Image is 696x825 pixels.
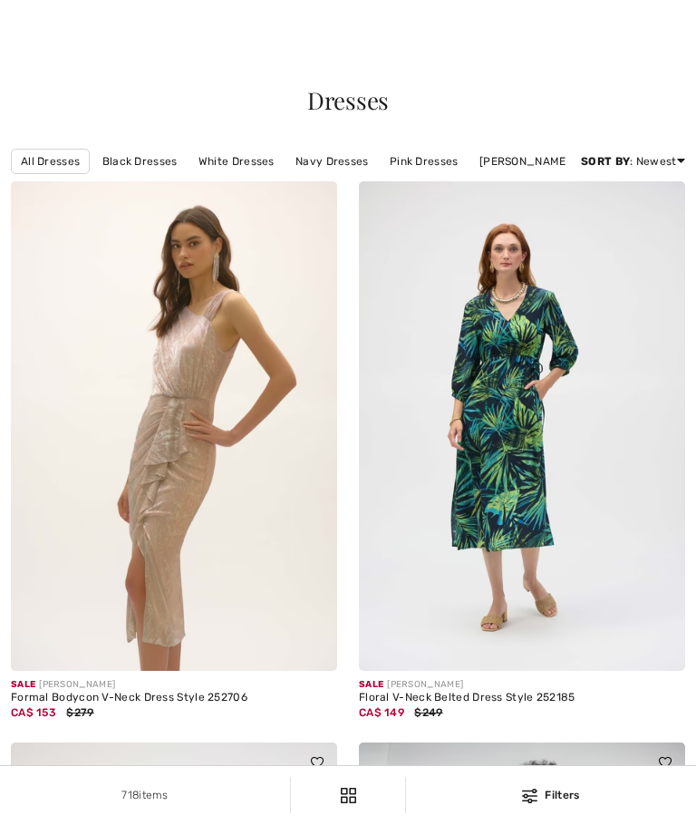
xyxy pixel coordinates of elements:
span: CA$ 153 [11,706,56,719]
img: Formal Bodycon V-Neck Dress Style 252706. Quartz/silver [11,181,337,671]
a: Pink Dresses [381,150,468,173]
img: Filters [341,788,356,803]
div: Filters [417,787,685,803]
div: [PERSON_NAME] [11,678,337,692]
span: $249 [414,706,442,719]
span: Dresses [307,84,389,116]
div: [PERSON_NAME] [359,678,685,692]
span: 718 [121,789,139,801]
strong: Sort By [581,155,630,168]
img: Floral V-Neck Belted Dress Style 252185. Midnight Blue/Multi [359,181,685,671]
div: : Newest [581,153,685,170]
img: heart_black_full.svg [659,757,672,768]
a: Black Dresses [93,150,187,173]
span: CA$ 149 [359,706,404,719]
div: Formal Bodycon V-Neck Dress Style 252706 [11,692,337,704]
span: $279 [66,706,93,719]
a: All Dresses [11,149,90,174]
a: Navy Dresses [286,150,378,173]
div: Floral V-Neck Belted Dress Style 252185 [359,692,685,704]
span: Sale [359,679,383,690]
a: [PERSON_NAME] Dresses [470,150,624,173]
a: White Dresses [189,150,284,173]
span: Sale [11,679,35,690]
img: heart_black_full.svg [311,757,324,768]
